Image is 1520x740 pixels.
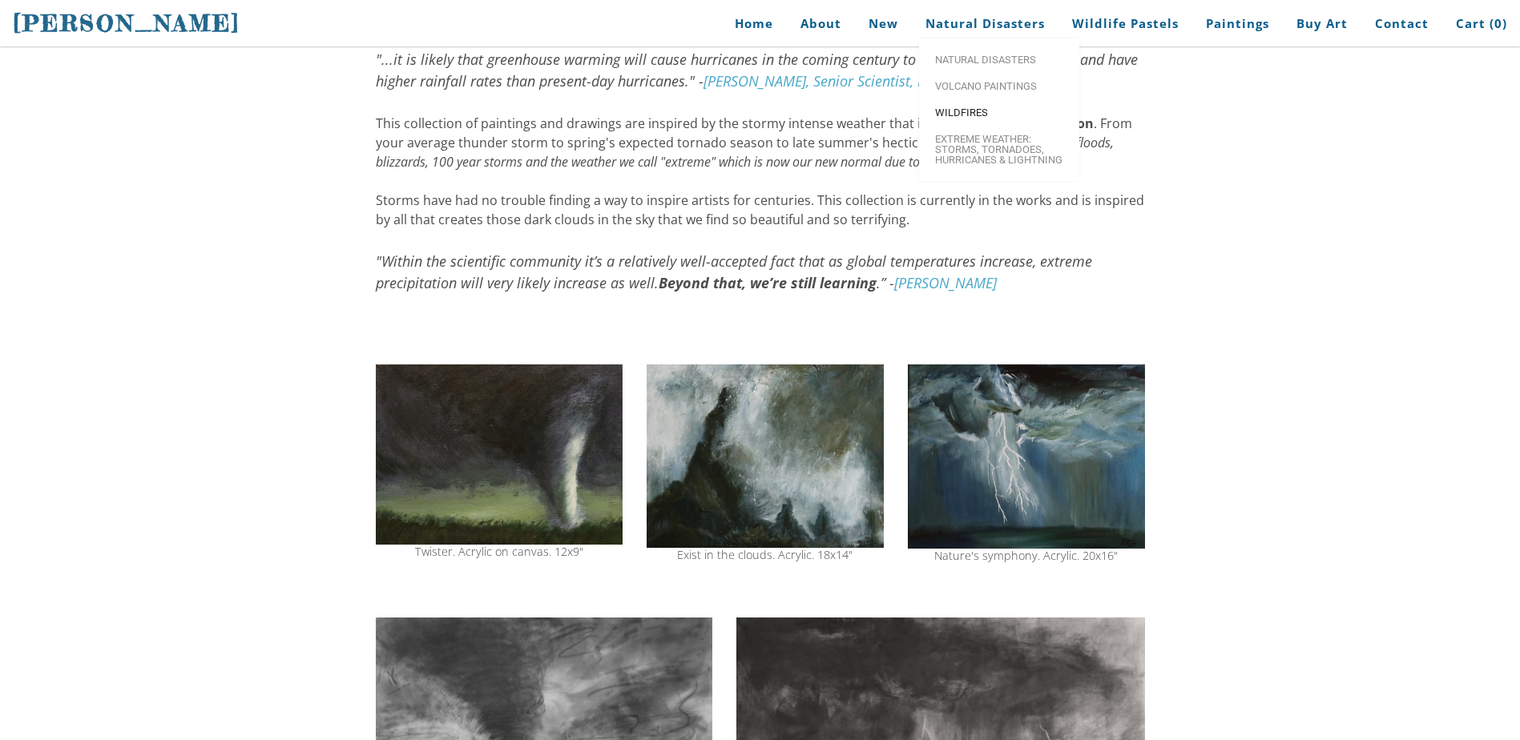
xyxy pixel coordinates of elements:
a: Buy Art [1284,6,1360,42]
a: Contact [1363,6,1441,42]
span: [PERSON_NAME] [13,10,240,37]
img: clouds over mountains [647,364,884,548]
span: Wildfires [935,107,1063,118]
a: New [857,6,910,42]
a: Cart (0) [1444,6,1507,42]
a: Home [711,6,785,42]
a: Natural Disasters [913,6,1057,42]
div: Exist in the clouds. Acrylic. 18x14" [647,549,884,561]
a: Volcano paintings [919,73,1079,99]
span: Extreme Weather: Storms, Tornadoes, Hurricanes & Lightning [935,134,1063,165]
font: "...it is likely that greenhouse warming will cause hurricanes in the coming century to be more i... [376,50,1138,90]
div: Nature's symphony. Acrylic. 20x16" [908,550,1145,561]
a: About [788,6,853,42]
div: This collection of paintings and drawings are inspired by the stormy intense weather that is . Fr... [376,114,1145,229]
a: [PERSON_NAME] [13,8,240,38]
img: twister [376,364,623,545]
a: Extreme Weather: Storms, Tornadoes, Hurricanes & Lightning [919,126,1079,173]
a: Wildfires [919,99,1079,126]
font: "Within the scientific community it’s a relatively well-accepted fact that as global temperatures... [376,251,1092,292]
a: [PERSON_NAME] [894,273,997,292]
a: [PERSON_NAME], Senior Scientist, NOAA/GFDL [704,71,993,90]
span: Natural Disasters [935,54,1063,65]
a: Paintings [1194,6,1281,42]
em: to the floods, blizzards, 100 year storms and the weather we call "extreme" which is now our new ... [376,134,1114,171]
div: Twister. Acrylic on canvas. 12x9" [376,546,623,557]
img: lightning painting [908,364,1145,549]
a: Natural Disasters [919,46,1079,73]
span: 0 [1494,15,1502,31]
a: Wildlife Pastels [1060,6,1191,42]
strong: Beyond that, we’re still learning [659,273,877,292]
span: Volcano paintings [935,81,1063,91]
